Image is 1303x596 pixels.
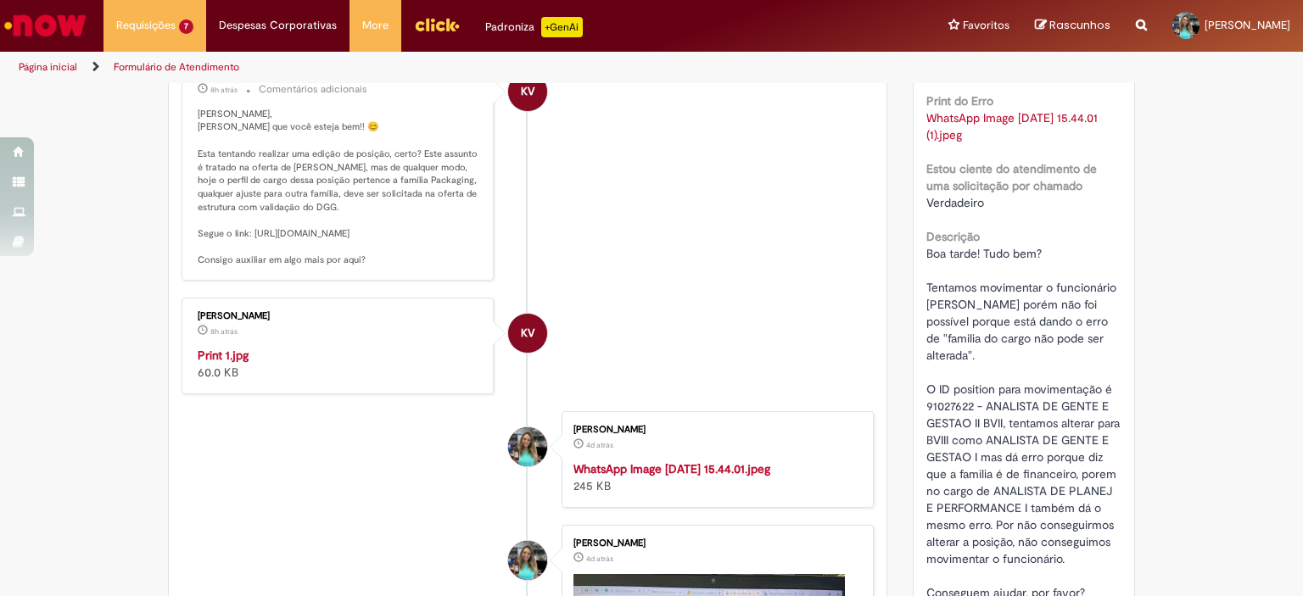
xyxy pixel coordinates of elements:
b: Descrição [926,229,980,244]
span: More [362,17,389,34]
img: click_logo_yellow_360x200.png [414,12,460,37]
span: Rascunhos [1049,17,1110,33]
time: 29/09/2025 09:48:43 [210,85,238,95]
b: Print do Erro [926,93,993,109]
div: 245 KB [573,460,856,494]
span: Despesas Corporativas [219,17,337,34]
div: Karine Vieira [508,314,547,353]
span: [PERSON_NAME] [1205,18,1290,32]
span: 7 [179,19,193,34]
a: Página inicial [19,60,77,74]
a: Formulário de Atendimento [114,60,239,74]
time: 26/09/2025 15:44:34 [586,554,613,564]
span: Requisições [116,17,176,34]
div: Karine Vieira [508,72,547,111]
b: Estou ciente do atendimento de uma solicitação por chamado [926,161,1097,193]
span: 4d atrás [586,440,613,450]
time: 29/09/2025 09:47:49 [210,326,238,337]
ul: Trilhas de página [13,52,856,83]
span: 8h atrás [210,326,238,337]
div: [PERSON_NAME] [573,425,856,435]
img: ServiceNow [2,8,89,42]
a: WhatsApp Image [DATE] 15.44.01.jpeg [573,461,770,476]
small: Comentários adicionais [259,82,367,97]
span: 4d atrás [586,554,613,564]
p: [PERSON_NAME], [PERSON_NAME] que você esteja bem!! 😊 Esta tentando realizar uma edição de posição... [198,108,480,267]
div: Julia Correa Ferreira de Souza [508,427,547,466]
div: [PERSON_NAME] [198,311,480,321]
div: Padroniza [485,17,583,37]
span: KV [521,71,534,112]
a: Print 1.jpg [198,348,249,363]
span: Favoritos [963,17,1009,34]
div: [PERSON_NAME] [573,538,856,549]
span: KV [521,313,534,354]
div: 60.0 KB [198,347,480,381]
a: Download de WhatsApp Image 2025-09-26 at 15.44.01 (1).jpeg [926,110,1101,142]
span: 8h atrás [210,85,238,95]
div: Julia Correa Ferreira de Souza [508,541,547,580]
time: 26/09/2025 16:01:13 [586,440,613,450]
span: Verdadeiro [926,195,984,210]
a: Rascunhos [1035,18,1110,34]
p: +GenAi [541,17,583,37]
